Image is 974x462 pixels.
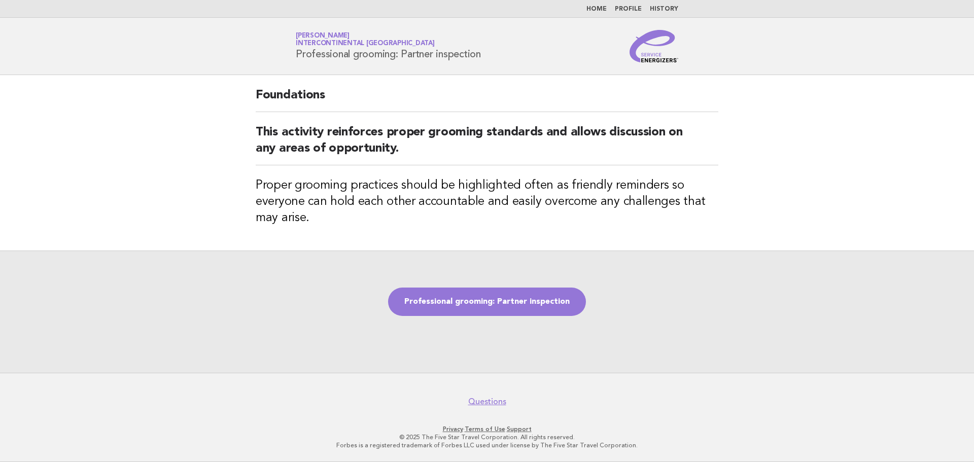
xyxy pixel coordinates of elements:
[586,6,607,12] a: Home
[177,441,797,449] p: Forbes is a registered trademark of Forbes LLC used under license by The Five Star Travel Corpora...
[256,177,718,226] h3: Proper grooming practices should be highlighted often as friendly reminders so everyone can hold ...
[177,433,797,441] p: © 2025 The Five Star Travel Corporation. All rights reserved.
[296,33,481,59] h1: Professional grooming: Partner inspection
[296,32,435,47] a: [PERSON_NAME]InterContinental [GEOGRAPHIC_DATA]
[177,425,797,433] p: · ·
[443,425,463,433] a: Privacy
[468,397,506,407] a: Questions
[388,288,586,316] a: Professional grooming: Partner inspection
[507,425,532,433] a: Support
[256,124,718,165] h2: This activity reinforces proper grooming standards and allows discussion on any areas of opportun...
[650,6,678,12] a: History
[296,41,435,47] span: InterContinental [GEOGRAPHIC_DATA]
[630,30,678,62] img: Service Energizers
[256,87,718,112] h2: Foundations
[615,6,642,12] a: Profile
[465,425,505,433] a: Terms of Use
